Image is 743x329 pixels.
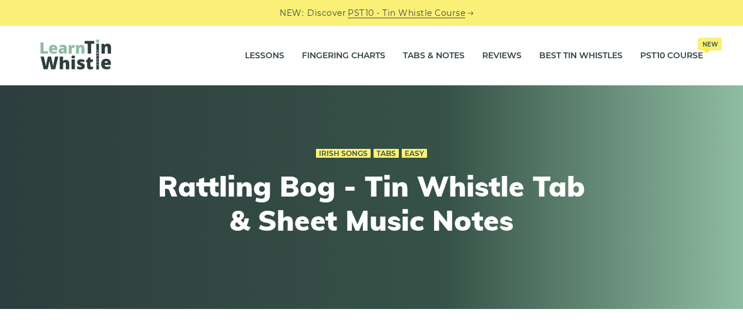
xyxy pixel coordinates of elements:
[482,41,522,71] a: Reviews
[539,41,623,71] a: Best Tin Whistles
[403,41,465,71] a: Tabs & Notes
[402,149,427,158] a: Easy
[640,41,703,71] a: PST10 CourseNew
[374,149,399,158] a: Tabs
[245,41,284,71] a: Lessons
[156,170,588,237] h1: Rattling Bog - Tin Whistle Tab & Sheet Music Notes
[41,39,111,69] img: LearnTinWhistle.com
[698,38,722,51] span: New
[316,149,371,158] a: Irish Songs
[302,41,385,71] a: Fingering Charts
